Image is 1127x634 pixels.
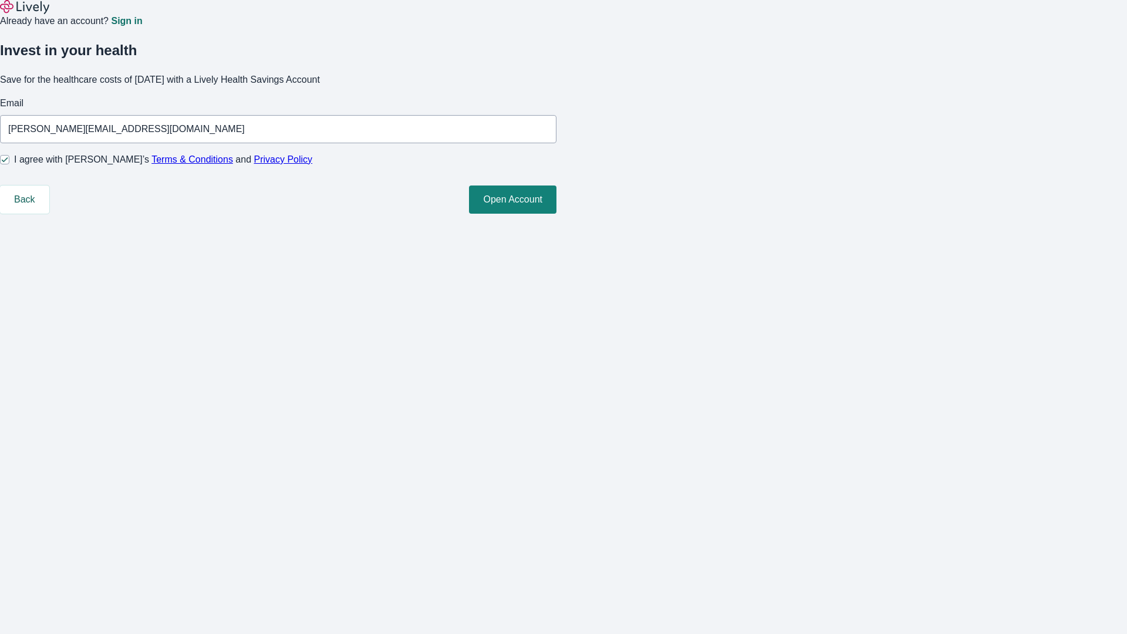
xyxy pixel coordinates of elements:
a: Privacy Policy [254,154,313,164]
a: Terms & Conditions [151,154,233,164]
a: Sign in [111,16,142,26]
span: I agree with [PERSON_NAME]’s and [14,153,312,167]
button: Open Account [469,186,556,214]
